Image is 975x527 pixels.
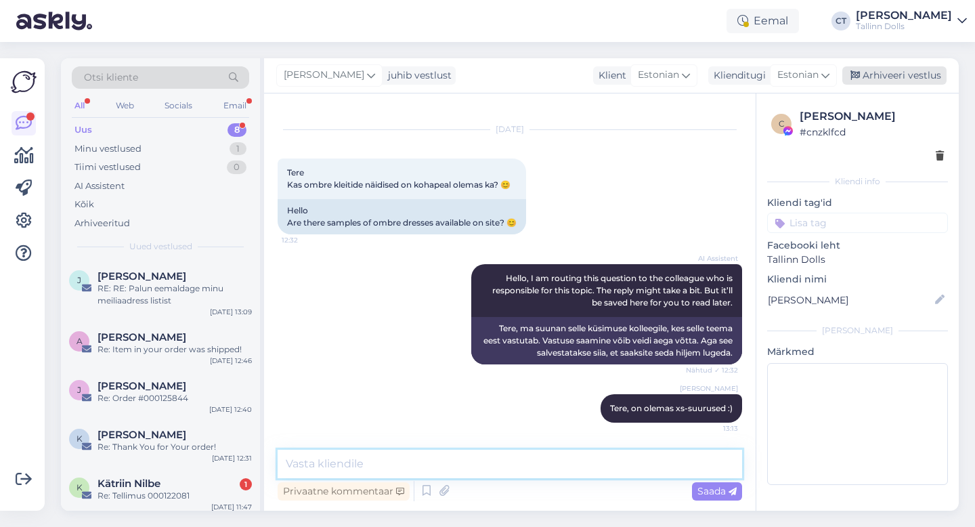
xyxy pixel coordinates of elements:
[284,68,364,83] span: [PERSON_NAME]
[212,453,252,463] div: [DATE] 12:31
[74,217,130,230] div: Arhiveeritud
[856,10,967,32] a: [PERSON_NAME]Tallinn Dolls
[72,97,87,114] div: All
[727,9,799,33] div: Eemal
[767,324,948,337] div: [PERSON_NAME]
[278,123,742,135] div: [DATE]
[638,68,679,83] span: Estonian
[129,240,192,253] span: Uued vestlused
[211,502,252,512] div: [DATE] 11:47
[11,69,37,95] img: Askly Logo
[97,478,160,490] span: Kätriin Nilbe
[210,356,252,366] div: [DATE] 12:46
[610,403,733,413] span: Tere, on olemas xs-suurused :)
[492,273,735,308] span: Hello, I am routing this question to the colleague who is responsible for this topic. The reply m...
[856,21,952,32] div: Tallinn Dolls
[680,383,738,394] span: [PERSON_NAME]
[777,68,819,83] span: Estonian
[84,70,138,85] span: Otsi kliente
[227,161,246,174] div: 0
[77,434,83,444] span: K
[97,331,186,343] span: Annegrete Veerpalu
[800,125,944,140] div: # cnzklfcd
[282,235,332,245] span: 12:32
[77,275,81,285] span: J
[97,270,186,282] span: Jaana Laane
[74,142,142,156] div: Minu vestlused
[209,404,252,415] div: [DATE] 12:40
[74,180,125,193] div: AI Assistent
[113,97,137,114] div: Web
[210,307,252,317] div: [DATE] 13:09
[767,175,948,188] div: Kliendi info
[74,198,94,211] div: Kõik
[74,123,92,137] div: Uus
[77,385,81,395] span: J
[831,12,850,30] div: CT
[221,97,249,114] div: Email
[97,490,252,502] div: Re: Tellimus 000122081
[686,365,738,375] span: Nähtud ✓ 12:32
[767,272,948,287] p: Kliendi nimi
[767,213,948,233] input: Lisa tag
[383,68,452,83] div: juhib vestlust
[779,119,785,129] span: c
[767,253,948,267] p: Tallinn Dolls
[74,161,141,174] div: Tiimi vestlused
[97,392,252,404] div: Re: Order #000125844
[97,343,252,356] div: Re: Item in your order was shipped!
[842,66,947,85] div: Arhiveeri vestlus
[767,196,948,210] p: Kliendi tag'id
[230,142,246,156] div: 1
[97,380,186,392] span: Janne Kirmet
[77,482,83,492] span: K
[97,441,252,453] div: Re: Thank You for Your order!
[97,282,252,307] div: RE: RE: Palun eemaldage minu meiliaadress listist
[240,478,252,490] div: 1
[697,485,737,497] span: Saada
[768,293,932,308] input: Lisa nimi
[97,429,186,441] span: Krista Odraks
[227,123,246,137] div: 8
[278,199,526,234] div: Hello Are there samples of ombre dresses available on site? 😊
[708,68,766,83] div: Klienditugi
[687,423,738,434] span: 13:13
[77,336,83,346] span: A
[287,167,511,190] span: Tere Kas ombre kleitide näidised on kohapeal olemas ka? 😊
[162,97,195,114] div: Socials
[800,108,944,125] div: [PERSON_NAME]
[471,317,742,364] div: Tere, ma suunan selle küsimuse kolleegile, kes selle teema eest vastutab. Vastuse saamine võib ve...
[687,253,738,263] span: AI Assistent
[278,482,410,501] div: Privaatne kommentaar
[767,238,948,253] p: Facebooki leht
[593,68,626,83] div: Klient
[767,345,948,359] p: Märkmed
[856,10,952,21] div: [PERSON_NAME]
